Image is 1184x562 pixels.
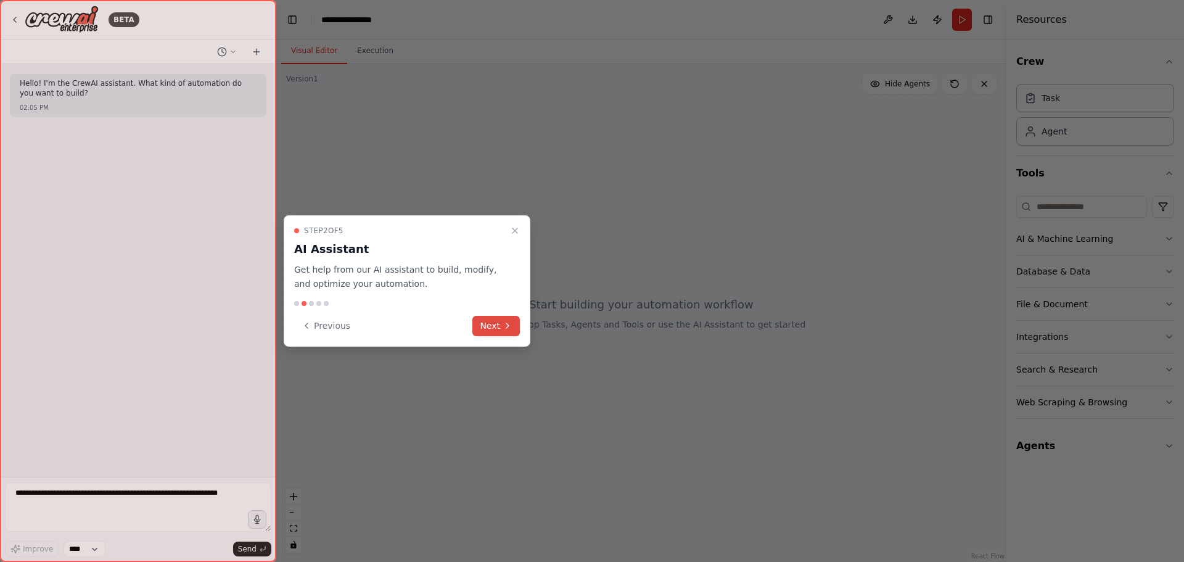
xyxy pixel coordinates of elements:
span: Step 2 of 5 [304,226,343,236]
h3: AI Assistant [294,241,505,258]
button: Next [472,316,520,336]
button: Close walkthrough [508,223,522,238]
p: Get help from our AI assistant to build, modify, and optimize your automation. [294,263,505,291]
button: Hide left sidebar [284,11,301,28]
button: Previous [294,316,358,336]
